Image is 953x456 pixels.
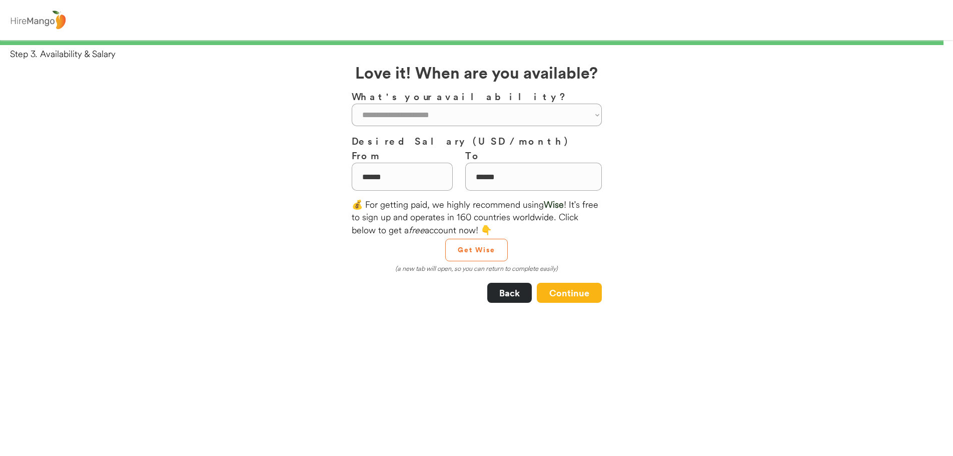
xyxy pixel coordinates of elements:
[544,199,564,210] font: Wise
[10,48,953,60] div: Step 3. Availability & Salary
[352,148,453,163] h3: From
[352,89,602,104] h3: What's your availability?
[409,224,425,236] em: free
[445,239,508,261] button: Get Wise
[465,148,602,163] h3: To
[395,264,558,272] em: (a new tab will open, so you can return to complete easily)
[537,283,602,303] button: Continue
[352,134,602,148] h3: Desired Salary (USD / month)
[487,283,532,303] button: Back
[355,60,598,84] h2: Love it! When are you available?
[352,198,602,236] div: 💰 For getting paid, we highly recommend using ! It's free to sign up and operates in 160 countrie...
[2,40,951,45] div: 99%
[8,9,69,32] img: logo%20-%20hiremango%20gray.png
